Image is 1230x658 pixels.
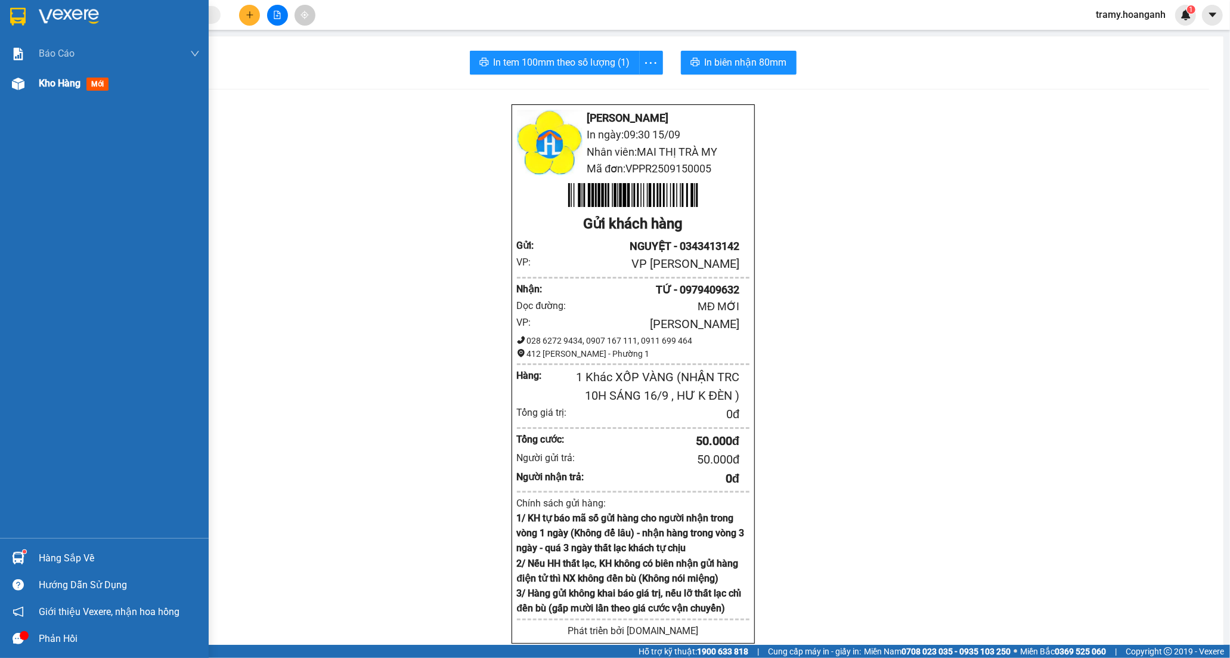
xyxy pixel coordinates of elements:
div: [PERSON_NAME] [114,10,250,24]
li: Mã đơn: VPPR2509150005 [517,160,749,177]
div: VP [PERSON_NAME] [546,255,739,273]
div: Nhận : [517,282,546,296]
span: question-circle [13,579,24,591]
span: Hỗ trợ kỹ thuật: [639,645,748,658]
div: 028 6272 9434, 0907 167 111, 0911 699 464 [517,334,749,347]
span: printer [479,57,489,69]
span: plus [246,11,254,19]
button: printerIn tem 100mm theo số lượng (1) [470,51,640,75]
div: 0 đ [584,405,739,424]
strong: 2/ Nếu HH thất lạc, KH không có biên nhận gửi hàng điện tử thì NX không đền bù (Không nói miệng) [517,558,739,584]
div: 50.000 đ [584,450,739,469]
div: Hàng sắp về [39,549,200,567]
span: [PERSON_NAME] [114,69,250,89]
span: Cung cấp máy in - giấy in: [768,645,861,658]
button: file-add [267,5,288,26]
span: tramy.hoanganh [1086,7,1175,22]
div: 0978753760 [114,39,250,55]
strong: 1/ KH tự báo mã số gửi hàng cho người nhận trong vòng 1 ngày (Không để lâu) - nhận hàng trong vòn... [517,512,745,554]
div: MĐ MỚI [575,298,739,315]
div: NGUYỆT - 0343413142 [546,238,739,255]
span: environment [517,349,525,357]
span: | [757,645,759,658]
div: VP: [517,315,546,330]
span: In biên nhận 80mm [705,55,787,70]
span: printer [690,57,700,69]
div: Hướng dẫn sử dụng [39,576,200,594]
span: DĐ: [114,55,131,68]
li: Nhân viên: MAI THỊ TRÀ MY [517,144,749,160]
div: [PERSON_NAME] [546,315,739,333]
div: 412 [PERSON_NAME] - Phường 1 [517,347,749,360]
span: Kho hàng [39,78,80,89]
div: VP: [517,255,546,270]
sup: 1 [1187,5,1195,14]
img: solution-icon [12,48,24,60]
span: copyright [1164,647,1172,656]
img: logo-vxr [10,8,26,26]
div: VP [PERSON_NAME] [10,10,106,39]
div: 1 Khác XỐP VÀNG (NHẬN TRC 10H SÁNG 16/9 , HƯ K ĐÈN ) [565,368,740,406]
div: Gửi khách hàng [517,213,749,236]
div: Dọc đường: [517,298,575,313]
span: file-add [273,11,281,19]
span: Miền Bắc [1020,645,1106,658]
strong: 1900 633 818 [697,647,748,656]
div: 0 đ [584,469,739,488]
span: Miền Nam [864,645,1011,658]
strong: 3/ Hàng gửi không khai báo giá trị, nếu lỡ thất lạc chỉ đền bù (gấp mười lần theo giá cước vận ch... [517,588,742,614]
span: Báo cáo [39,46,75,61]
div: KHÁM [114,24,250,39]
sup: 1 [23,550,26,554]
span: Giới thiệu Vexere, nhận hoa hồng [39,604,179,619]
img: warehouse-icon [12,78,24,90]
div: Tổng cước: [517,432,585,447]
div: Hàng: [517,368,565,383]
img: icon-new-feature [1181,10,1191,20]
img: warehouse-icon [12,552,24,564]
button: caret-down [1202,5,1223,26]
strong: 0708 023 035 - 0935 103 250 [901,647,1011,656]
strong: 0369 525 060 [1055,647,1106,656]
button: more [639,51,663,75]
div: 50.000 đ [584,432,739,450]
button: printerIn biên nhận 80mm [681,51,797,75]
span: Gửi: [10,11,29,24]
div: Phát triển bởi [DOMAIN_NAME] [517,623,749,638]
div: TỨ - 0979409632 [546,282,739,298]
li: In ngày: 09:30 15/09 [517,126,749,143]
span: notification [13,606,24,617]
img: logo.jpg [517,110,583,175]
span: caret-down [1207,10,1218,20]
span: phone [517,336,525,344]
span: 1 [1189,5,1193,14]
div: Chính sách gửi hàng: [517,496,749,511]
button: plus [239,5,260,26]
span: more [640,55,662,70]
span: | [1115,645,1117,658]
span: Nhận: [114,11,142,24]
div: Gửi : [517,238,546,253]
div: Người gửi trả: [517,450,585,465]
span: aim [300,11,309,19]
li: [PERSON_NAME] [517,110,749,126]
button: aim [295,5,315,26]
div: Người nhận trả: [517,469,585,484]
span: ⚪️ [1014,649,1017,654]
div: Phản hồi [39,630,200,648]
span: mới [86,78,109,91]
span: In tem 100mm theo số lượng (1) [494,55,630,70]
span: message [13,633,24,644]
span: down [190,49,200,58]
div: Tổng giá trị: [517,405,585,420]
